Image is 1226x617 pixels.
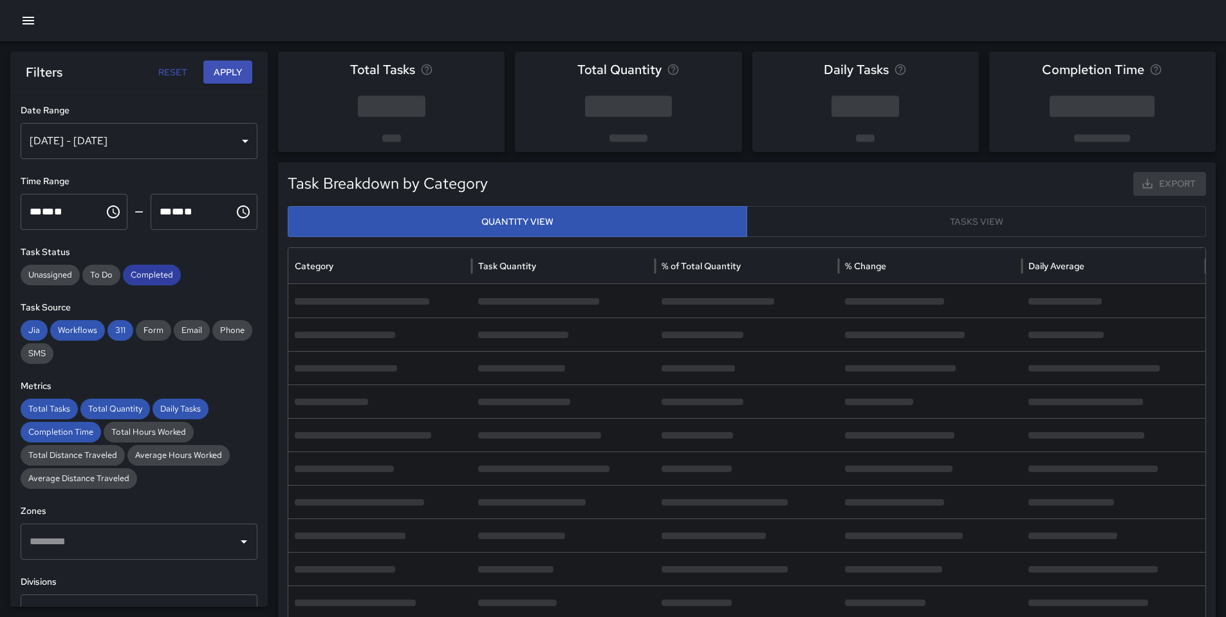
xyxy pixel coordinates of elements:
span: Total Quantity [577,59,662,80]
span: Form [136,324,171,337]
h6: Metrics [21,379,257,394]
span: Total Tasks [350,59,415,80]
span: Daily Tasks [824,59,889,80]
span: Phone [212,324,252,337]
div: % of Total Quantity [662,260,741,272]
button: Choose time, selected time is 11:59 PM [230,199,256,225]
span: Total Distance Traveled [21,449,125,462]
h6: Task Status [21,245,257,260]
div: Total Quantity [80,399,150,419]
span: Minutes [42,207,54,216]
div: Jia [21,320,48,341]
button: Reset [152,61,193,84]
svg: Average time taken to complete tasks in the selected period, compared to the previous period. [1149,63,1162,76]
span: Meridiem [54,207,62,216]
span: Jia [21,324,48,337]
div: Workflows [50,320,105,341]
svg: Average number of tasks per day in the selected period, compared to the previous period. [894,63,907,76]
button: Choose time, selected time is 12:00 AM [100,199,126,225]
span: Hours [30,207,42,216]
div: Unassigned [21,265,80,285]
span: Daily Tasks [153,403,209,415]
h6: Filters [26,62,62,82]
span: Meridiem [184,207,192,216]
span: Average Distance Traveled [21,472,137,485]
span: Completion Time [1042,59,1144,80]
span: Completed [123,269,181,281]
div: Average Distance Traveled [21,468,137,489]
div: Completed [123,265,181,285]
div: Daily Tasks [153,399,209,419]
span: To Do [82,269,120,281]
button: Apply [203,61,252,84]
svg: Total task quantity in the selected period, compared to the previous period. [667,63,680,76]
span: Total Quantity [80,403,150,415]
button: Open [235,533,253,551]
div: Total Hours Worked [104,422,194,442]
div: Total Tasks [21,399,78,419]
span: Total Hours Worked [104,426,194,439]
div: % Change [845,260,886,272]
span: Workflows [50,324,105,337]
span: Hours [160,207,172,216]
div: Completion Time [21,422,101,442]
h5: Task Breakdown by Category [288,173,975,194]
svg: Total number of tasks in the selected period, compared to the previous period. [420,63,433,76]
div: SMS [21,343,53,364]
h6: Zones [21,504,257,518]
div: Category [295,260,333,272]
span: Average Hours Worked [127,449,230,462]
span: Minutes [172,207,184,216]
div: 311 [107,320,133,341]
span: Completion Time [21,426,101,439]
div: Form [136,320,171,341]
h6: Task Source [21,301,257,315]
div: Email [174,320,210,341]
div: [DATE] - [DATE] [21,123,257,159]
div: Total Distance Traveled [21,445,125,466]
span: Unassigned [21,269,80,281]
h6: Time Range [21,175,257,189]
h6: Divisions [21,575,257,589]
span: Total Tasks [21,403,78,415]
span: SMS [21,347,53,360]
div: Average Hours Worked [127,445,230,466]
div: Task Quantity [478,260,536,272]
span: 311 [107,324,133,337]
h6: Date Range [21,104,257,118]
span: Email [174,324,210,337]
div: Phone [212,320,252,341]
div: Daily Average [1028,260,1084,272]
div: To Do [82,265,120,285]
